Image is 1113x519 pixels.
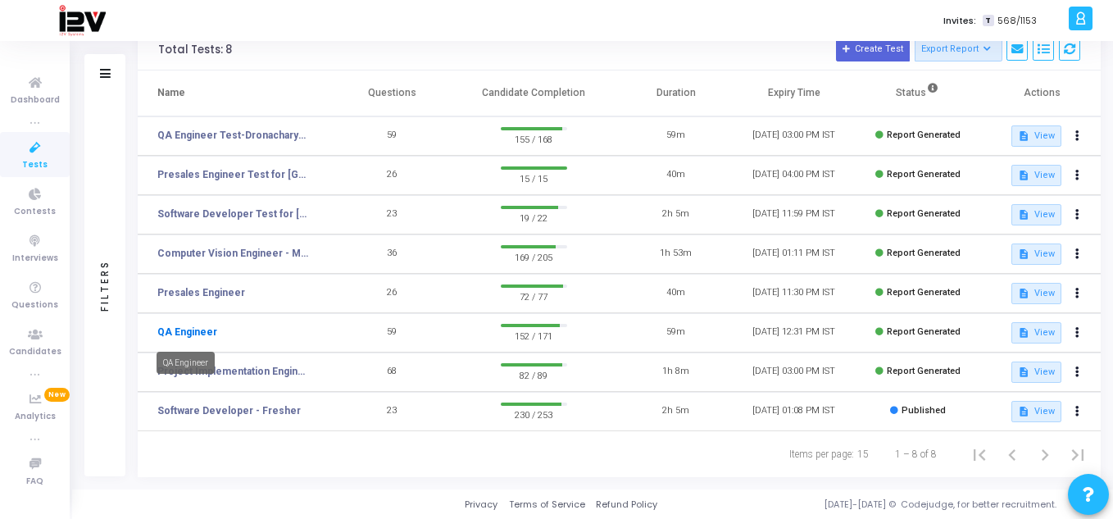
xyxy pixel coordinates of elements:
div: [DATE]-[DATE] © Codejudge, for better recruitment. [657,498,1093,512]
mat-icon: description [1018,327,1029,339]
td: 1h 53m [617,234,735,274]
button: Previous page [996,438,1029,471]
span: Report Generated [887,366,961,376]
th: Candidate Completion [451,71,617,116]
button: View [1011,125,1061,147]
th: Status [853,71,983,116]
span: Report Generated [887,287,961,298]
span: 152 / 171 [501,327,567,344]
span: Contests [14,205,56,219]
span: Report Generated [887,208,961,219]
span: Tests [22,158,48,172]
a: QA Engineer [157,325,217,339]
label: Invites: [943,14,976,28]
mat-icon: description [1018,288,1029,299]
a: Terms of Service [509,498,585,512]
span: T [983,15,993,27]
a: Project Implementation Engineer [157,364,308,379]
td: 59m [617,313,735,353]
span: Published [902,405,946,416]
button: First page [963,438,996,471]
button: Last page [1061,438,1094,471]
td: 26 [333,274,451,313]
span: Candidates [9,345,61,359]
td: [DATE] 11:59 PM IST [735,195,853,234]
button: Next page [1029,438,1061,471]
button: View [1011,244,1061,265]
span: 72 / 77 [501,288,567,304]
td: 23 [333,195,451,234]
th: Name [138,71,333,116]
td: [DATE] 12:31 PM IST [735,313,853,353]
span: New [44,388,70,402]
th: Duration [617,71,735,116]
mat-icon: description [1018,170,1029,181]
td: 59 [333,116,451,156]
mat-icon: description [1018,366,1029,378]
span: 15 / 15 [501,170,567,186]
div: 15 [857,447,869,462]
a: Computer Vision Engineer - ML (2) [157,246,308,261]
th: Questions [333,71,451,116]
span: Report Generated [887,169,961,180]
td: 40m [617,156,735,195]
button: View [1011,362,1061,383]
td: 40m [617,274,735,313]
a: QA Engineer Test-Dronacharya College of Engineering 2026 [157,128,308,143]
div: Total Tests: 8 [158,43,232,57]
mat-icon: description [1018,130,1029,142]
button: View [1011,401,1061,422]
button: View [1011,322,1061,344]
div: 1 – 8 of 8 [895,447,937,462]
a: Software Developer - Fresher [157,403,301,418]
img: logo [58,4,106,37]
td: [DATE] 03:00 PM IST [735,116,853,156]
td: 2h 5m [617,392,735,431]
button: View [1011,283,1061,304]
div: QA Engineer [157,352,215,374]
div: Filters [98,195,112,376]
a: Presales Engineer Test for [GEOGRAPHIC_DATA] [157,167,308,182]
td: 36 [333,234,451,274]
a: Software Developer Test for [PERSON_NAME] [157,207,308,221]
td: 59 [333,313,451,353]
span: 155 / 168 [501,130,567,147]
th: Actions [983,71,1101,116]
span: 82 / 89 [501,366,567,383]
td: 26 [333,156,451,195]
span: Report Generated [887,130,961,140]
a: Presales Engineer [157,285,245,300]
button: Export Report [915,39,1002,61]
td: [DATE] 01:11 PM IST [735,234,853,274]
span: 230 / 253 [501,406,567,422]
span: 568/1153 [997,14,1037,28]
span: 19 / 22 [501,209,567,225]
span: Dashboard [11,93,60,107]
mat-icon: description [1018,406,1029,417]
div: Items per page: [789,447,854,462]
td: [DATE] 04:00 PM IST [735,156,853,195]
span: Report Generated [887,248,961,258]
td: 2h 5m [617,195,735,234]
button: View [1011,204,1061,225]
td: [DATE] 03:00 PM IST [735,353,853,392]
span: 169 / 205 [501,248,567,265]
span: Report Generated [887,326,961,337]
td: [DATE] 01:08 PM IST [735,392,853,431]
button: View [1011,165,1061,186]
a: Refund Policy [596,498,657,512]
td: [DATE] 11:30 PM IST [735,274,853,313]
span: FAQ [26,475,43,489]
a: Privacy [465,498,497,512]
td: 68 [333,353,451,392]
th: Expiry Time [735,71,853,116]
mat-icon: description [1018,248,1029,260]
td: 59m [617,116,735,156]
td: 23 [333,392,451,431]
span: Questions [11,298,58,312]
span: Analytics [15,410,56,424]
span: Interviews [12,252,58,266]
td: 1h 8m [617,353,735,392]
button: Create Test [836,39,910,61]
mat-icon: description [1018,209,1029,221]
